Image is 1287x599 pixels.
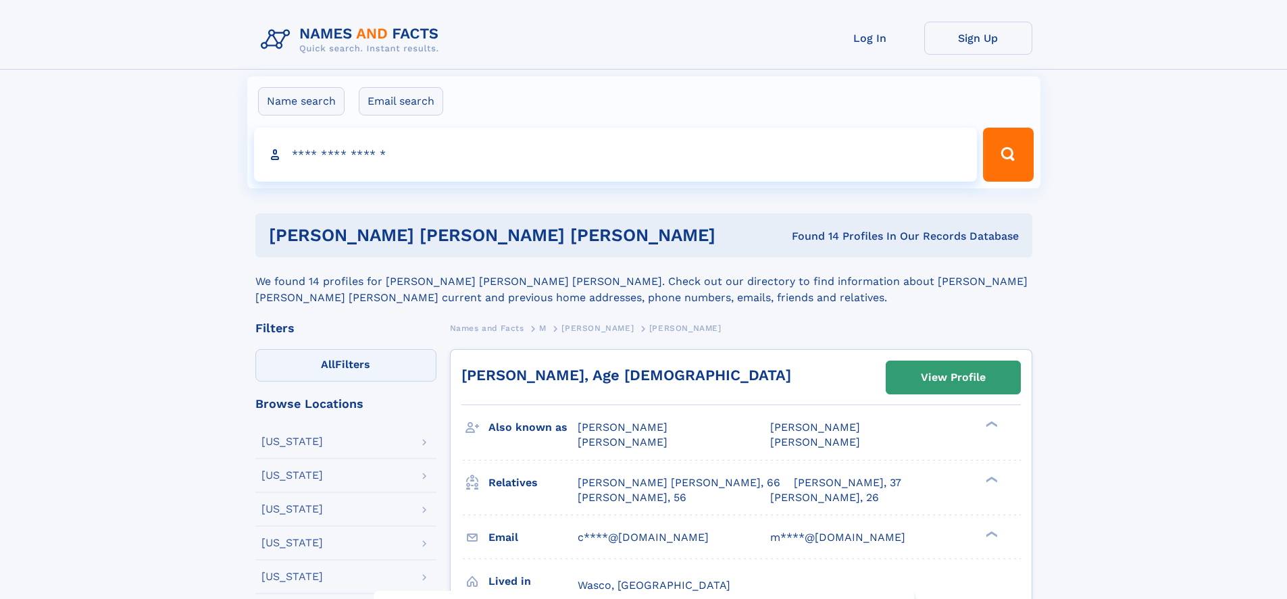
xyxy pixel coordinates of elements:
div: [US_STATE] [261,504,323,515]
h3: Lived in [488,570,578,593]
a: Log In [816,22,924,55]
span: Wasco, [GEOGRAPHIC_DATA] [578,579,730,592]
div: View Profile [921,362,986,393]
span: [PERSON_NAME] [770,436,860,448]
div: ❯ [982,420,999,429]
h1: [PERSON_NAME] [PERSON_NAME] [PERSON_NAME] [269,227,754,244]
div: ❯ [982,529,999,538]
div: [US_STATE] [261,538,323,548]
div: Filters [255,322,436,334]
div: [US_STATE] [261,571,323,582]
a: Names and Facts [450,319,524,336]
span: M [539,323,547,333]
a: [PERSON_NAME], 56 [578,490,686,505]
label: Filters [255,349,436,382]
a: [PERSON_NAME], Age [DEMOGRAPHIC_DATA] [461,367,791,384]
div: ❯ [982,475,999,484]
img: Logo Names and Facts [255,22,450,58]
span: All [321,358,335,371]
div: We found 14 profiles for [PERSON_NAME] [PERSON_NAME] [PERSON_NAME]. Check out our directory to fi... [255,257,1032,306]
a: [PERSON_NAME], 37 [794,475,901,490]
h3: Email [488,526,578,549]
span: [PERSON_NAME] [578,421,667,434]
a: [PERSON_NAME], 26 [770,490,879,505]
a: [PERSON_NAME] [PERSON_NAME], 66 [578,475,780,490]
div: Found 14 Profiles In Our Records Database [753,229,1019,244]
div: Browse Locations [255,398,436,410]
div: [US_STATE] [261,436,323,447]
button: Search Button [983,128,1033,182]
span: [PERSON_NAME] [561,323,634,333]
a: M [539,319,547,336]
span: [PERSON_NAME] [770,421,860,434]
a: [PERSON_NAME] [561,319,634,336]
a: Sign Up [924,22,1032,55]
h3: Also known as [488,416,578,439]
h3: Relatives [488,471,578,494]
label: Name search [258,87,345,115]
span: [PERSON_NAME] [578,436,667,448]
label: Email search [359,87,443,115]
span: [PERSON_NAME] [649,323,722,333]
input: search input [254,128,978,182]
a: View Profile [886,361,1020,394]
div: [US_STATE] [261,470,323,481]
